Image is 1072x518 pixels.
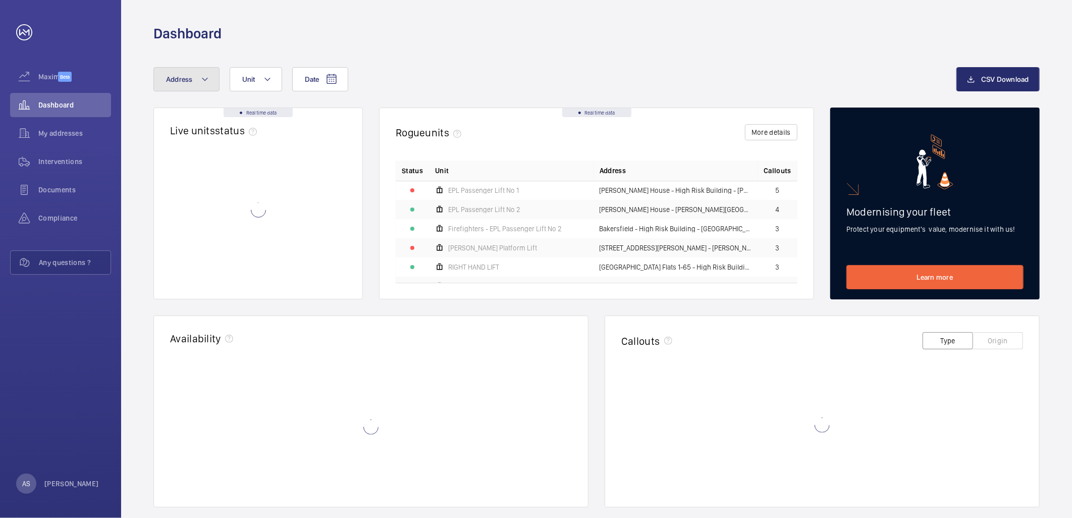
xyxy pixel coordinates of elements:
span: Maximize [38,72,58,82]
h2: Live units [170,124,261,137]
span: EPL Passenger Lift No 1 [448,187,519,194]
button: Address [153,67,220,91]
div: Real time data [224,108,293,117]
span: [PERSON_NAME] Platform Lift [448,244,537,251]
span: 4 [776,206,780,213]
img: marketing-card.svg [917,134,953,189]
span: Beta [58,72,72,82]
span: status [215,124,261,137]
span: [GEOGRAPHIC_DATA] Flats 1-65 - High Risk Building - [GEOGRAPHIC_DATA] 1-65 [600,264,752,271]
span: Documents [38,185,111,195]
h2: Modernising your fleet [846,205,1024,218]
span: 3 [776,225,780,232]
p: Protect your equipment's value, modernise it with us! [846,224,1024,234]
span: Address [600,166,626,176]
span: 3 [776,244,780,251]
button: Type [923,332,973,349]
p: Status [402,166,423,176]
span: 3 [776,264,780,271]
span: Compliance [38,213,111,223]
h2: Callouts [621,335,660,347]
span: Date [305,75,319,83]
span: [STREET_ADDRESS][PERSON_NAME] - [PERSON_NAME][GEOGRAPHIC_DATA] [600,244,752,251]
span: Any questions ? [39,257,111,268]
span: Dashboard [38,100,111,110]
h1: Dashboard [153,24,222,43]
span: Address [166,75,193,83]
button: More details [745,124,797,140]
button: Origin [973,332,1023,349]
a: Learn more [846,265,1024,289]
span: My addresses [38,128,111,138]
span: Interventions [38,157,111,167]
span: RIGHT HAND LIFT [448,264,499,271]
span: Bakersfield - High Risk Building - [GEOGRAPHIC_DATA] [600,225,752,232]
h2: Rogue [396,126,465,139]
span: Callouts [764,166,791,176]
button: CSV Download [956,67,1040,91]
span: Unit [435,166,449,176]
p: [PERSON_NAME] [44,479,99,489]
span: Unit [242,75,255,83]
button: Date [292,67,348,91]
button: Unit [230,67,282,91]
div: Real time data [562,108,631,117]
span: units [425,126,466,139]
span: [PERSON_NAME] House - [PERSON_NAME][GEOGRAPHIC_DATA] [600,206,752,213]
h2: Availability [170,332,221,345]
span: [PERSON_NAME] House - High Risk Building - [PERSON_NAME][GEOGRAPHIC_DATA] [600,187,752,194]
span: 5 [776,187,780,194]
span: Firefighters - EPL Passenger Lift No 2 [448,225,562,232]
span: CSV Download [981,75,1029,83]
span: EPL Passenger Lift No 2 [448,206,520,213]
p: AS [22,479,30,489]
